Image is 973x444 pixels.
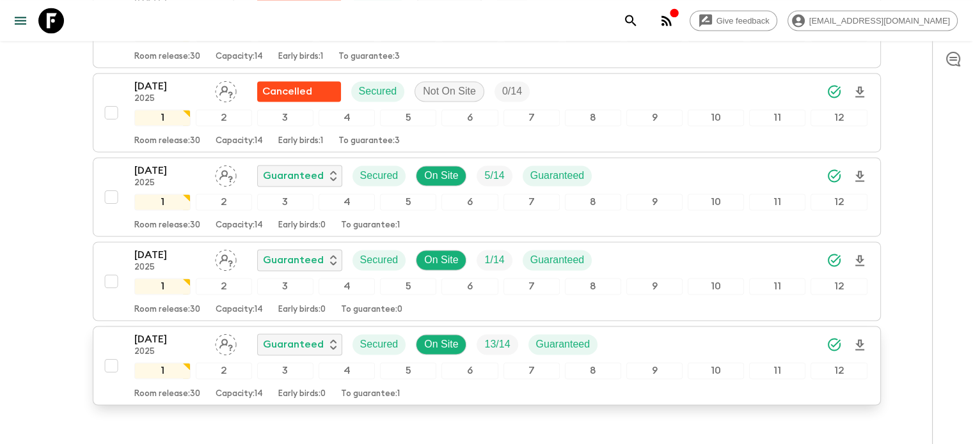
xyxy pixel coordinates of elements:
p: To guarantee: 3 [338,136,400,146]
div: [EMAIL_ADDRESS][DOMAIN_NAME] [787,10,958,31]
div: 10 [688,362,744,379]
p: Early birds: 1 [278,136,323,146]
p: Guaranteed [263,168,324,183]
p: Guaranteed [530,168,585,183]
button: menu [8,8,33,33]
div: Trip Fill [477,165,512,186]
div: Trip Fill [477,334,518,355]
div: 3 [257,109,313,126]
div: 5 [380,278,436,295]
button: [DATE]2025Assign pack leaderFlash Pack cancellationSecuredNot On SiteTrip Fill123456789101112Room... [93,73,881,152]
p: Early birds: 0 [278,220,326,231]
div: 8 [565,362,621,379]
button: [DATE]2025Assign pack leaderGuaranteedSecuredOn SiteTrip FillGuaranteed123456789101112Room releas... [93,157,881,236]
p: 5 / 14 [484,168,504,183]
div: 5 [380,362,436,379]
div: 4 [319,362,375,379]
div: Secured [352,334,406,355]
div: 6 [441,278,498,295]
p: 0 / 14 [502,84,522,99]
div: On Site [416,250,466,270]
p: Guaranteed [263,252,324,268]
p: Guaranteed [530,252,585,268]
div: 2 [196,278,252,295]
p: Secured [360,337,399,352]
div: 10 [688,109,744,126]
p: Capacity: 14 [216,389,263,399]
p: Secured [360,168,399,183]
div: 11 [749,109,805,126]
p: 2025 [134,263,205,273]
div: 7 [503,278,560,295]
p: [DATE] [134,247,205,263]
div: 9 [626,109,683,126]
svg: Download Onboarding [852,253,867,268]
p: To guarantee: 3 [338,52,400,62]
p: [DATE] [134,163,205,178]
span: Assign pack leader [215,253,237,263]
p: Capacity: 14 [216,52,263,62]
p: [DATE] [134,79,205,94]
div: 9 [626,194,683,210]
div: Trip Fill [494,81,530,102]
div: 11 [749,278,805,295]
div: 4 [319,278,375,295]
p: On Site [424,252,458,268]
p: Room release: 30 [134,305,200,315]
p: Capacity: 14 [216,305,263,315]
div: 9 [626,362,683,379]
p: On Site [424,168,458,183]
div: 11 [749,194,805,210]
p: 2025 [134,178,205,188]
svg: Download Onboarding [852,169,867,184]
svg: Synced Successfully [827,168,842,183]
p: [DATE] [134,332,205,347]
span: Assign pack leader [215,169,237,179]
p: Early birds: 0 [278,305,326,315]
div: 6 [441,362,498,379]
div: 3 [257,194,313,210]
div: 12 [811,278,867,295]
div: 1 [134,194,191,210]
p: Guaranteed [536,337,590,352]
div: 7 [503,194,560,210]
div: 2 [196,362,252,379]
p: Capacity: 14 [216,136,263,146]
p: Room release: 30 [134,389,200,399]
div: Not On Site [415,81,484,102]
button: search adventures [618,8,644,33]
div: 12 [811,362,867,379]
div: Secured [352,250,406,270]
p: Room release: 30 [134,136,200,146]
p: 13 / 14 [484,337,510,352]
div: 12 [811,109,867,126]
svg: Synced Successfully [827,252,842,268]
div: 1 [134,362,191,379]
div: 5 [380,194,436,210]
p: To guarantee: 1 [341,220,400,231]
div: 9 [626,278,683,295]
div: 7 [503,362,560,379]
div: 3 [257,362,313,379]
div: Flash Pack cancellation [257,81,341,102]
div: 6 [441,194,498,210]
p: Room release: 30 [134,220,200,231]
div: 1 [134,278,191,295]
div: 10 [688,278,744,295]
p: To guarantee: 0 [341,305,402,315]
p: Secured [360,252,399,268]
div: 1 [134,109,191,126]
div: 10 [688,194,744,210]
a: Give feedback [690,10,777,31]
div: Secured [352,165,406,186]
p: Not On Site [423,84,476,99]
div: On Site [416,165,466,186]
span: Give feedback [709,16,777,26]
p: Secured [359,84,397,99]
p: Cancelled [262,84,312,99]
div: 11 [749,362,805,379]
p: 2025 [134,347,205,357]
svg: Synced Successfully [827,84,842,99]
svg: Download Onboarding [852,84,867,100]
svg: Download Onboarding [852,337,867,353]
